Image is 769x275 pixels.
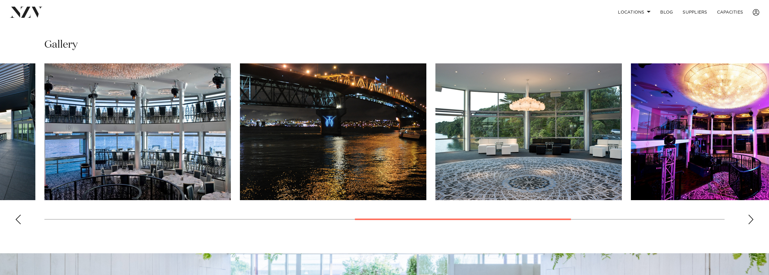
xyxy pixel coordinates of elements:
img: nzv-logo.png [10,7,43,18]
swiper-slide: 7 / 11 [240,63,426,200]
swiper-slide: 6 / 11 [44,63,231,200]
swiper-slide: 8 / 11 [435,63,622,200]
a: Capacities [712,6,748,19]
a: Locations [613,6,655,19]
a: BLOG [655,6,678,19]
h2: Gallery [44,38,78,52]
a: SUPPLIERS [678,6,712,19]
